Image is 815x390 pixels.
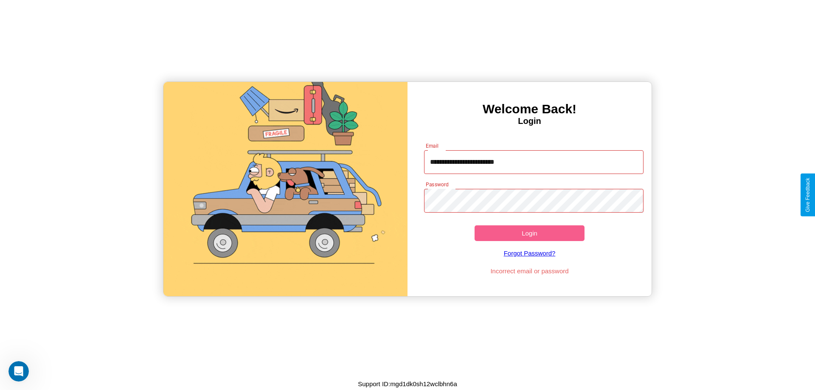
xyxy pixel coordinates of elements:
button: Login [475,225,585,241]
h3: Welcome Back! [407,102,652,116]
p: Incorrect email or password [420,265,640,277]
div: Give Feedback [805,178,811,212]
a: Forgot Password? [420,241,640,265]
iframe: Intercom live chat [8,361,29,382]
label: Password [426,181,448,188]
label: Email [426,142,439,149]
img: gif [163,82,407,296]
h4: Login [407,116,652,126]
p: Support ID: mgd1dk0sh12wclbhn6a [358,378,457,390]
